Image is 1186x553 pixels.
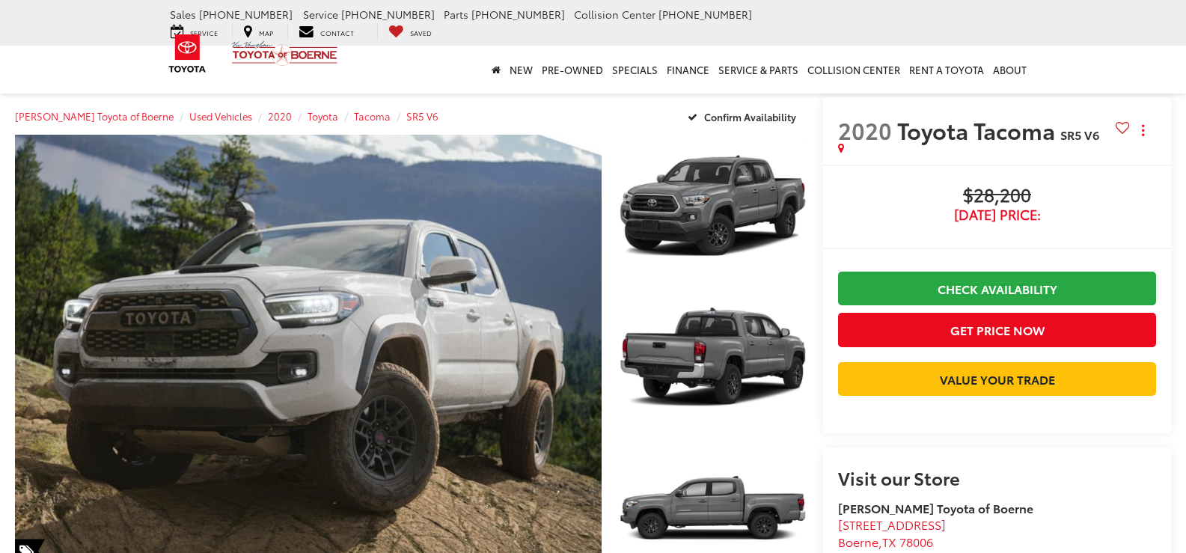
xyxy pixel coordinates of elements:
[410,28,432,37] span: Saved
[1130,117,1156,143] button: Actions
[704,110,796,123] span: Confirm Availability
[189,109,252,123] a: Used Vehicles
[616,284,810,430] img: 2020 Toyota Tacoma SR5 V6
[159,29,216,78] img: Toyota
[199,7,293,22] span: [PHONE_NUMBER]
[259,28,273,37] span: Map
[406,109,438,123] a: SR5 V6
[159,24,229,40] a: Service
[444,7,468,22] span: Parts
[838,468,1156,487] h2: Visit our Store
[15,109,174,123] a: [PERSON_NAME] Toyota of Boerne
[838,185,1156,207] span: $28,200
[658,7,752,22] span: [PHONE_NUMBER]
[303,7,338,22] span: Service
[341,7,435,22] span: [PHONE_NUMBER]
[487,46,505,94] a: Home
[803,46,905,94] a: Collision Center
[838,313,1156,346] button: Get Price Now
[320,28,354,37] span: Contact
[574,7,655,22] span: Collision Center
[838,272,1156,305] a: Check Availability
[287,24,365,40] a: Contact
[838,499,1033,516] strong: [PERSON_NAME] Toyota of Boerne
[170,7,196,22] span: Sales
[377,24,443,40] a: My Saved Vehicles
[679,103,809,129] button: Confirm Availability
[537,46,608,94] a: Pre-Owned
[899,533,933,550] span: 78006
[1060,126,1099,143] span: SR5 V6
[662,46,714,94] a: Finance
[471,7,565,22] span: [PHONE_NUMBER]
[1142,124,1144,136] span: dropdown dots
[838,516,946,533] span: [STREET_ADDRESS]
[988,46,1031,94] a: About
[838,516,946,550] a: [STREET_ADDRESS] Boerne,TX 78006
[838,533,878,550] span: Boerne
[190,28,218,37] span: Service
[268,109,292,123] a: 2020
[897,114,1060,146] span: Toyota Tacoma
[838,207,1156,222] span: [DATE] Price:
[838,533,933,550] span: ,
[354,109,391,123] a: Tacoma
[618,286,808,429] a: Expand Photo 2
[838,114,892,146] span: 2020
[714,46,803,94] a: Service & Parts: Opens in a new tab
[905,46,988,94] a: Rent a Toyota
[616,133,810,279] img: 2020 Toyota Tacoma SR5 V6
[608,46,662,94] a: Specials
[308,109,338,123] a: Toyota
[505,46,537,94] a: New
[618,135,808,278] a: Expand Photo 1
[232,24,284,40] a: Map
[231,40,338,67] img: Vic Vaughan Toyota of Boerne
[882,533,896,550] span: TX
[838,362,1156,396] a: Value Your Trade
